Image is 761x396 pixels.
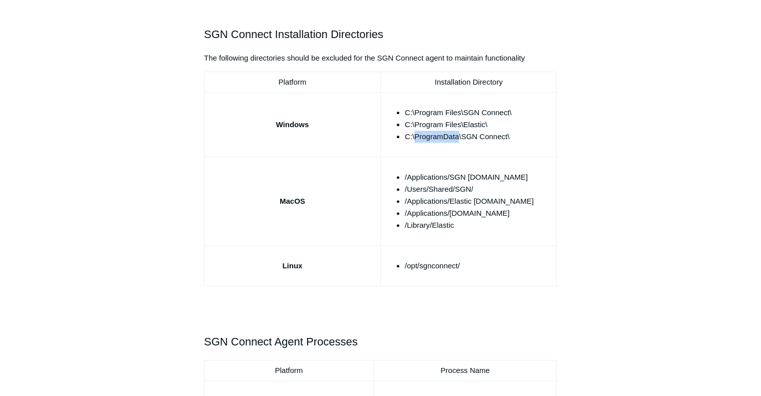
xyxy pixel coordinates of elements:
[405,260,552,272] li: /opt/sgnconnect/
[405,219,552,231] li: /Library/Elastic
[204,333,557,350] h2: SGN Connect Agent Processes
[405,207,552,219] li: /Applications/[DOMAIN_NAME]
[374,360,557,380] td: Process Name
[405,171,552,183] li: /Applications/SGN [DOMAIN_NAME]
[282,261,302,270] strong: Linux
[405,195,552,207] li: /Applications/Elastic [DOMAIN_NAME]
[204,72,380,93] td: Platform
[405,183,552,195] li: /Users/Shared/SGN/
[276,120,309,129] strong: Windows
[204,28,383,41] span: SGN Connect Installation Directories
[405,131,552,143] li: C:\ProgramData\SGN Connect\
[405,119,552,131] li: C:\Program Files\Elastic\
[204,360,373,380] td: Platform
[204,54,525,62] span: The following directories should be excluded for the SGN Connect agent to maintain functionality
[405,107,552,119] li: C:\Program Files\SGN Connect\
[380,72,556,93] td: Installation Directory
[280,197,305,205] strong: MacOS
